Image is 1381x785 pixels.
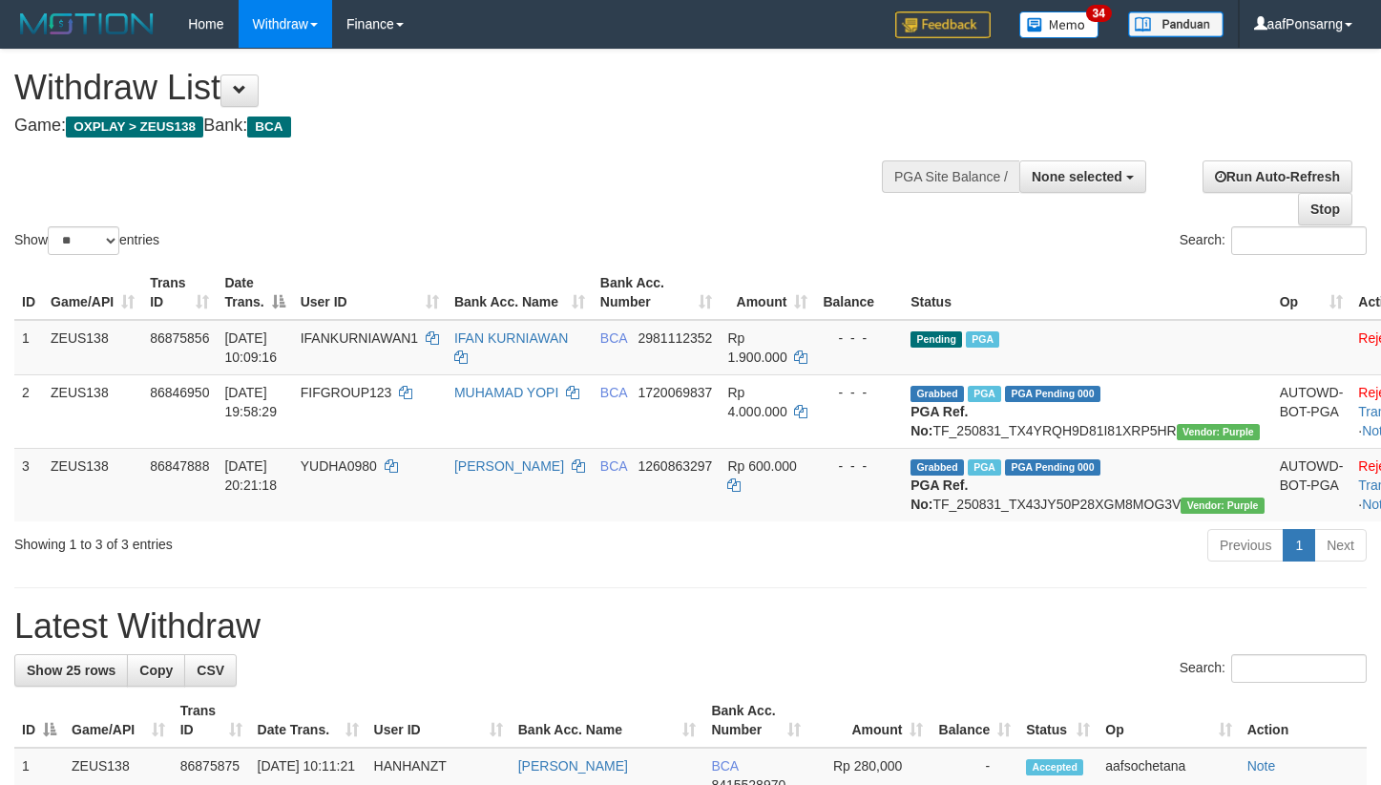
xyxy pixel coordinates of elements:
select: Showentries [48,226,119,255]
th: Amount: activate to sort column ascending [720,265,815,320]
td: ZEUS138 [43,448,142,521]
a: Previous [1207,529,1284,562]
span: Rp 1.900.000 [727,330,786,365]
th: Trans ID: activate to sort column ascending [142,265,217,320]
div: - - - [823,456,895,476]
th: ID: activate to sort column descending [14,693,64,748]
span: Copy 1720069837 to clipboard [638,385,713,400]
td: 1 [14,320,43,375]
th: Date Trans.: activate to sort column descending [217,265,292,320]
th: Op: activate to sort column ascending [1272,265,1351,320]
span: Marked by aafnoeunsreypich [966,331,999,348]
th: Game/API: activate to sort column ascending [43,265,142,320]
a: MUHAMAD YOPI [454,385,558,400]
th: Balance [815,265,903,320]
th: Bank Acc. Name: activate to sort column ascending [511,693,704,748]
a: [PERSON_NAME] [518,758,628,774]
span: BCA [600,458,627,474]
span: [DATE] 10:09:16 [224,330,277,365]
a: 1 [1283,529,1315,562]
span: Rp 4.000.000 [727,385,786,419]
label: Search: [1180,226,1367,255]
a: Note [1247,758,1276,774]
span: Marked by aafnoeunsreypich [968,386,1001,402]
td: TF_250831_TX4YRQH9D81I81XRP5HR [903,374,1272,448]
label: Search: [1180,654,1367,683]
span: Pending [910,331,962,348]
span: 34 [1086,5,1112,22]
h1: Withdraw List [14,69,902,107]
a: IFAN KURNIAWAN [454,330,569,346]
a: [PERSON_NAME] [454,458,564,474]
div: Showing 1 to 3 of 3 entries [14,527,561,554]
span: PGA Pending [1005,459,1100,476]
button: None selected [1019,160,1146,193]
span: BCA [247,117,290,138]
a: CSV [184,654,237,687]
a: Next [1314,529,1367,562]
img: MOTION_logo.png [14,10,159,38]
div: PGA Site Balance / [882,160,1019,193]
th: ID [14,265,43,320]
label: Show entries [14,226,159,255]
span: BCA [600,330,627,346]
span: [DATE] 19:58:29 [224,385,277,419]
span: [DATE] 20:21:18 [224,458,277,493]
span: Accepted [1026,759,1083,775]
td: TF_250831_TX43JY50P28XGM8MOG3V [903,448,1272,521]
h4: Game: Bank: [14,117,902,136]
th: Balance: activate to sort column ascending [931,693,1018,748]
img: Button%20Memo.svg [1019,11,1099,38]
th: User ID: activate to sort column ascending [293,265,447,320]
b: PGA Ref. No: [910,477,968,512]
input: Search: [1231,226,1367,255]
td: ZEUS138 [43,374,142,448]
th: Op: activate to sort column ascending [1098,693,1239,748]
span: 86846950 [150,385,209,400]
h1: Latest Withdraw [14,607,1367,646]
input: Search: [1231,654,1367,683]
span: Vendor URL: https://trx4.1velocity.biz [1181,498,1264,514]
span: Grabbed [910,459,964,476]
span: Copy 2981112352 to clipboard [638,330,713,346]
span: BCA [711,758,738,774]
th: Bank Acc. Name: activate to sort column ascending [447,265,593,320]
span: 86875856 [150,330,209,346]
span: Grabbed [910,386,964,402]
span: Copy [139,663,173,678]
img: panduan.png [1128,11,1224,37]
th: Status [903,265,1272,320]
th: Bank Acc. Number: activate to sort column ascending [703,693,807,748]
span: IFANKURNIAWAN1 [301,330,418,346]
th: Amount: activate to sort column ascending [808,693,931,748]
span: YUDHA0980 [301,458,377,474]
th: Status: activate to sort column ascending [1018,693,1098,748]
img: Feedback.jpg [895,11,991,38]
td: AUTOWD-BOT-PGA [1272,374,1351,448]
span: Copy 1260863297 to clipboard [638,458,713,474]
td: AUTOWD-BOT-PGA [1272,448,1351,521]
th: Trans ID: activate to sort column ascending [173,693,250,748]
b: PGA Ref. No: [910,404,968,438]
td: 3 [14,448,43,521]
span: FIFGROUP123 [301,385,392,400]
th: Game/API: activate to sort column ascending [64,693,173,748]
div: - - - [823,329,895,348]
a: Stop [1298,193,1352,225]
th: Action [1240,693,1367,748]
span: Rp 600.000 [727,458,796,474]
th: Date Trans.: activate to sort column ascending [250,693,366,748]
a: Copy [127,654,185,687]
span: Marked by aafnoeunsreypich [968,459,1001,476]
a: Run Auto-Refresh [1203,160,1352,193]
th: User ID: activate to sort column ascending [366,693,511,748]
span: BCA [600,385,627,400]
td: 2 [14,374,43,448]
span: OXPLAY > ZEUS138 [66,117,203,138]
span: PGA Pending [1005,386,1100,402]
span: Show 25 rows [27,663,115,678]
span: Vendor URL: https://trx4.1velocity.biz [1177,424,1260,440]
span: CSV [197,663,224,678]
span: 86847888 [150,458,209,474]
div: - - - [823,383,895,402]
